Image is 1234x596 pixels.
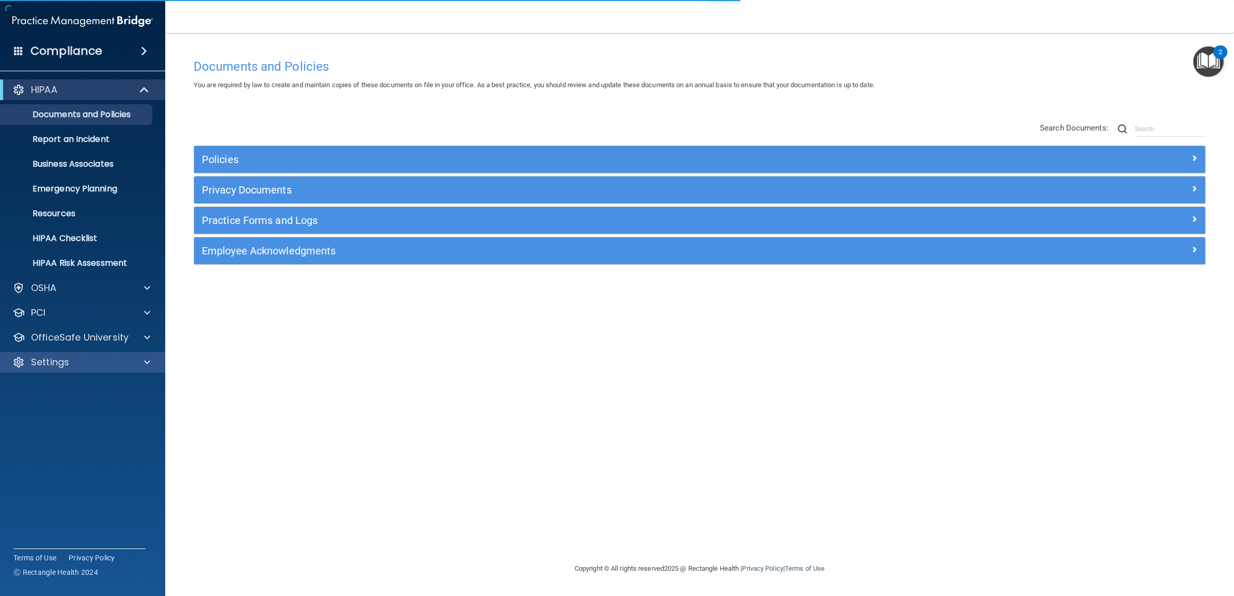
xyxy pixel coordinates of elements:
a: Privacy Documents [202,182,1197,198]
span: Search Documents: [1040,123,1109,133]
p: Settings [31,356,69,368]
div: 2 [1219,52,1222,66]
a: Policies [202,151,1197,168]
p: HIPAA [31,84,57,96]
p: PCI [31,307,45,319]
h5: Employee Acknowledgments [202,245,945,256]
p: OfficeSafe University [31,331,129,344]
a: Terms of Use [13,553,56,563]
p: HIPAA Checklist [7,233,148,244]
h5: Policies [202,154,945,165]
p: Emergency Planning [7,184,148,194]
p: Report an Incident [7,134,148,144]
a: Privacy Policy [742,565,783,572]
img: ic-search.3b580494.png [1118,124,1127,134]
img: PMB logo [12,11,153,31]
a: Terms of Use [785,565,825,572]
p: Business Associates [7,159,148,169]
p: Resources [7,208,148,219]
a: Privacy Policy [69,553,115,563]
a: Settings [12,356,150,368]
a: Practice Forms and Logs [202,212,1197,229]
div: Copyright © All rights reserved 2025 @ Rectangle Health | | [511,552,888,585]
a: OfficeSafe University [12,331,150,344]
h5: Practice Forms and Logs [202,215,945,226]
h4: Compliance [30,44,102,58]
h5: Privacy Documents [202,184,945,196]
button: Open Resource Center, 2 new notifications [1193,46,1224,77]
a: Employee Acknowledgments [202,243,1197,259]
p: HIPAA Risk Assessment [7,258,148,268]
h4: Documents and Policies [194,60,1206,73]
p: Documents and Policies [7,109,148,120]
a: HIPAA [12,84,150,96]
p: OSHA [31,282,57,294]
span: You are required by law to create and maintain copies of these documents on file in your office. ... [194,81,875,89]
a: PCI [12,307,150,319]
a: OSHA [12,282,150,294]
input: Search [1135,121,1206,137]
span: Ⓒ Rectangle Health 2024 [13,567,98,577]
